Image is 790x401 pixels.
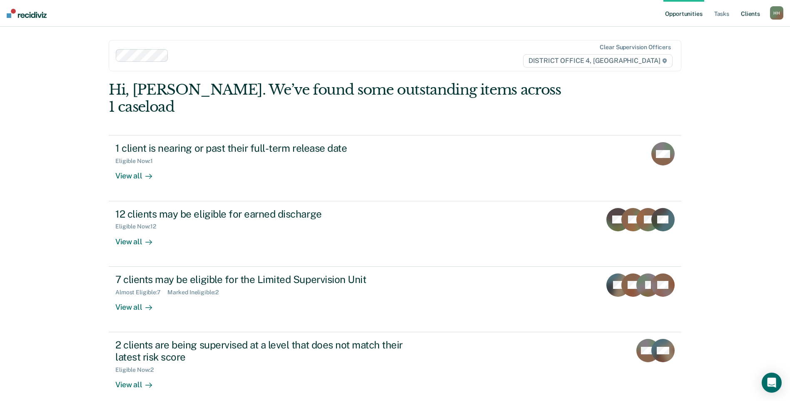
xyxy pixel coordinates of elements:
span: DISTRICT OFFICE 4, [GEOGRAPHIC_DATA] [523,54,673,68]
div: View all [115,373,162,389]
div: Almost Eligible : 7 [115,289,167,296]
div: Eligible Now : 1 [115,158,159,165]
a: 12 clients may be eligible for earned dischargeEligible Now:12View all [109,201,681,267]
a: 1 client is nearing or past their full-term release dateEligible Now:1View all [109,135,681,201]
div: Marked Ineligible : 2 [167,289,225,296]
img: Recidiviz [7,9,47,18]
div: View all [115,296,162,312]
div: Hi, [PERSON_NAME]. We’ve found some outstanding items across 1 caseload [109,81,567,115]
div: Clear supervision officers [600,44,670,51]
div: 1 client is nearing or past their full-term release date [115,142,408,154]
div: View all [115,230,162,246]
div: Eligible Now : 12 [115,223,163,230]
button: HH [770,6,783,20]
div: 12 clients may be eligible for earned discharge [115,208,408,220]
div: Open Intercom Messenger [762,373,782,393]
div: H H [770,6,783,20]
div: View all [115,165,162,181]
div: 2 clients are being supervised at a level that does not match their latest risk score [115,339,408,363]
div: Eligible Now : 2 [115,366,160,373]
div: 7 clients may be eligible for the Limited Supervision Unit [115,273,408,286]
a: 7 clients may be eligible for the Limited Supervision UnitAlmost Eligible:7Marked Ineligible:2Vie... [109,267,681,332]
